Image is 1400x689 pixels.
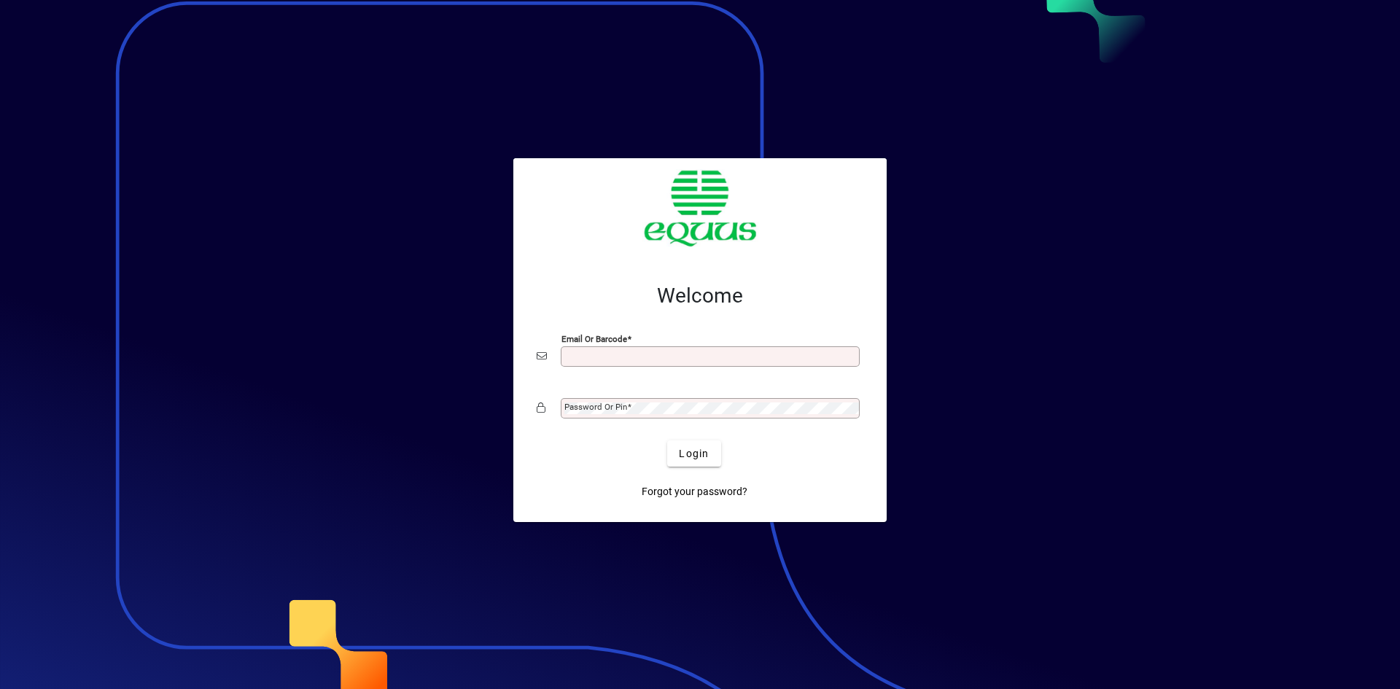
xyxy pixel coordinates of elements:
mat-label: Password or Pin [564,402,627,412]
span: Forgot your password? [642,484,747,499]
h2: Welcome [537,284,863,308]
mat-label: Email or Barcode [561,334,627,344]
button: Login [667,440,720,467]
a: Forgot your password? [636,478,753,505]
span: Login [679,446,709,462]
